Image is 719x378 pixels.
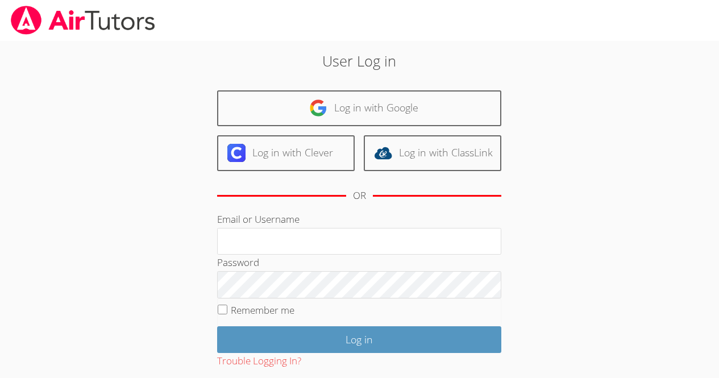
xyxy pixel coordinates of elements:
img: google-logo-50288ca7cdecda66e5e0955fdab243c47b7ad437acaf1139b6f446037453330a.svg [309,99,327,117]
img: classlink-logo-d6bb404cc1216ec64c9a2012d9dc4662098be43eaf13dc465df04b49fa7ab582.svg [374,144,392,162]
label: Remember me [231,304,294,317]
a: Log in with Google [217,90,501,126]
label: Email or Username [217,213,300,226]
label: Password [217,256,259,269]
a: Log in with Clever [217,135,355,171]
div: OR [353,188,366,204]
a: Log in with ClassLink [364,135,501,171]
button: Trouble Logging In? [217,353,301,369]
img: clever-logo-6eab21bc6e7a338710f1a6ff85c0baf02591cd810cc4098c63d3a4b26e2feb20.svg [227,144,246,162]
img: airtutors_banner-c4298cdbf04f3fff15de1276eac7730deb9818008684d7c2e4769d2f7ddbe033.png [10,6,156,35]
h2: User Log in [165,50,554,72]
input: Log in [217,326,501,353]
